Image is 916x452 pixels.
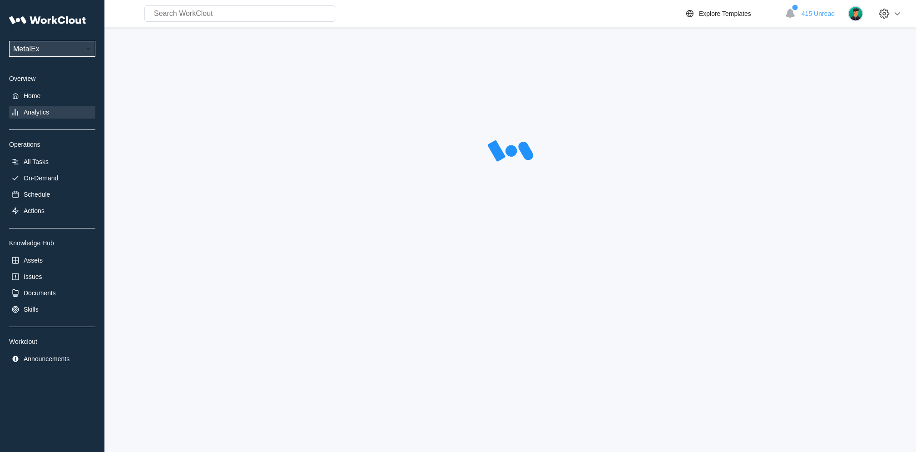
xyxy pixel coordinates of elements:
[9,303,95,316] a: Skills
[9,89,95,102] a: Home
[24,257,43,264] div: Assets
[9,287,95,299] a: Documents
[9,155,95,168] a: All Tasks
[9,270,95,283] a: Issues
[848,6,863,21] img: user.png
[144,5,335,22] input: Search WorkClout
[24,92,40,99] div: Home
[9,254,95,267] a: Assets
[24,306,39,313] div: Skills
[699,10,751,17] div: Explore Templates
[24,289,56,297] div: Documents
[684,8,780,19] a: Explore Templates
[9,188,95,201] a: Schedule
[802,10,835,17] span: 415 Unread
[24,207,45,214] div: Actions
[24,273,42,280] div: Issues
[9,75,95,82] div: Overview
[24,355,69,363] div: Announcements
[24,174,58,182] div: On-Demand
[9,239,95,247] div: Knowledge Hub
[24,109,49,116] div: Analytics
[9,172,95,184] a: On-Demand
[24,191,50,198] div: Schedule
[9,338,95,345] div: Workclout
[24,158,49,165] div: All Tasks
[9,353,95,365] a: Announcements
[9,106,95,119] a: Analytics
[9,204,95,217] a: Actions
[9,141,95,148] div: Operations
